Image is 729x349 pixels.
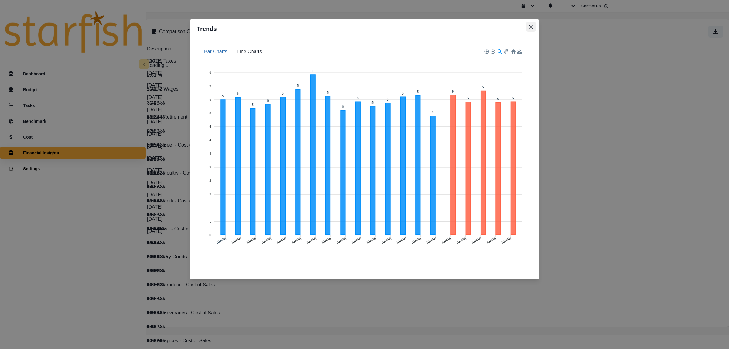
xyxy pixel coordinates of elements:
[209,71,211,74] tspan: 6
[381,236,392,244] tspan: [DATE]
[209,219,211,223] tspan: 1
[501,236,512,244] tspan: [DATE]
[321,236,331,244] tspan: [DATE]
[366,236,376,244] tspan: [DATE]
[199,46,232,58] button: Bar Charts
[209,111,211,115] tspan: 5
[246,236,256,244] tspan: [DATE]
[216,236,227,244] tspan: [DATE]
[231,236,241,244] tspan: [DATE]
[306,236,317,244] tspan: [DATE]
[456,236,467,244] tspan: [DATE]
[209,138,211,142] tspan: 4
[511,49,516,54] div: Reset Zoom
[504,49,508,53] div: Panning
[411,236,421,244] tspan: [DATE]
[426,236,436,244] tspan: [DATE]
[441,236,451,244] tspan: [DATE]
[351,236,361,244] tspan: [DATE]
[526,22,536,32] button: Close
[490,49,495,53] div: Zoom Out
[209,233,211,237] tspan: 0
[232,46,267,58] button: Line Charts
[486,236,496,244] tspan: [DATE]
[471,236,481,244] tspan: [DATE]
[209,98,211,101] tspan: 5
[517,49,522,54] img: download-solid.76f27b67513bc6e4b1a02da61d3a2511.svg
[291,236,302,244] tspan: [DATE]
[209,152,211,155] tspan: 3
[209,179,211,182] tspan: 2
[261,236,272,244] tspan: [DATE]
[336,236,347,244] tspan: [DATE]
[517,49,522,54] div: Menu
[396,236,406,244] tspan: [DATE]
[209,84,211,88] tspan: 6
[276,236,286,244] tspan: [DATE]
[209,206,211,210] tspan: 1
[209,165,211,169] tspan: 3
[497,49,502,54] div: Selection Zoom
[209,192,211,196] tspan: 2
[484,49,488,53] div: Zoom In
[209,125,211,128] tspan: 4
[190,19,539,38] header: Trends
